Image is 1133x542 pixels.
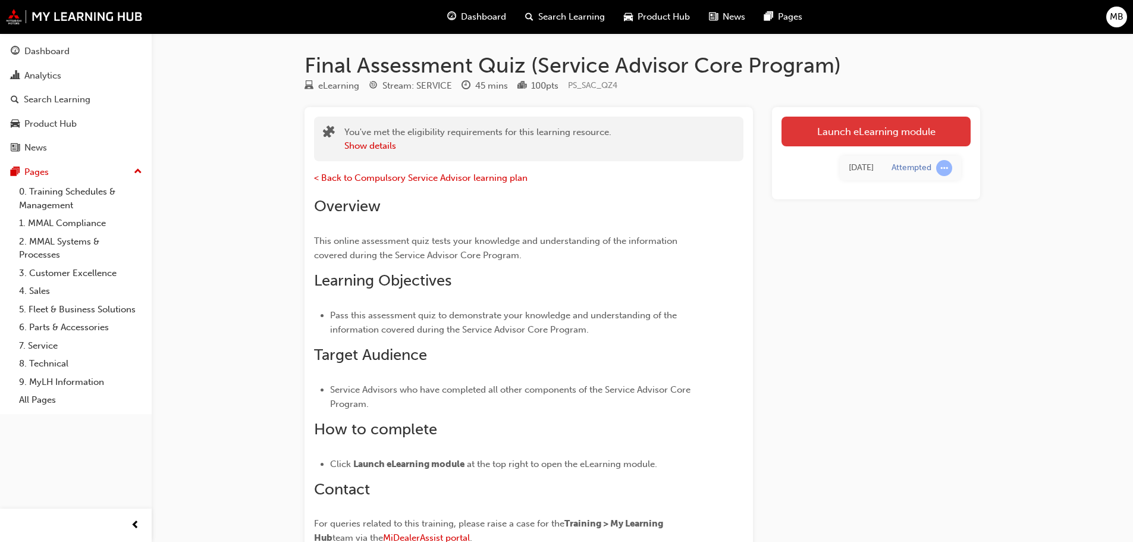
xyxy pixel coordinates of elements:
a: 7. Service [14,337,147,355]
h1: Final Assessment Quiz (Service Advisor Core Program) [305,52,980,79]
div: Search Learning [24,93,90,106]
a: search-iconSearch Learning [516,5,614,29]
span: puzzle-icon [323,127,335,140]
span: prev-icon [131,518,140,533]
span: guage-icon [11,46,20,57]
div: Pages [24,165,49,179]
div: eLearning [318,79,359,93]
span: Overview [314,197,381,215]
a: 0. Training Schedules & Management [14,183,147,214]
span: Click [330,459,351,469]
img: mmal [6,9,143,24]
span: How to complete [314,420,437,438]
a: 3. Customer Excellence [14,264,147,283]
span: learningResourceType_ELEARNING-icon [305,81,313,92]
a: 4. Sales [14,282,147,300]
span: Launch eLearning module [353,459,465,469]
span: search-icon [525,10,533,24]
span: Product Hub [638,10,690,24]
button: Pages [5,161,147,183]
div: Duration [462,79,508,93]
a: 1. MMAL Compliance [14,214,147,233]
div: You've met the eligibility requirements for this learning resource. [344,126,611,152]
span: Search Learning [538,10,605,24]
div: Analytics [24,69,61,83]
a: 2. MMAL Systems & Processes [14,233,147,264]
span: Pass this assessment quiz to demonstrate your knowledge and understanding of the information cove... [330,310,679,335]
a: 6. Parts & Accessories [14,318,147,337]
a: 5. Fleet & Business Solutions [14,300,147,319]
div: Thu Jul 31 2025 09:26:33 GMT+1000 (Australian Eastern Standard Time) [849,161,874,175]
a: news-iconNews [699,5,755,29]
div: Points [517,79,558,93]
div: Dashboard [24,45,70,58]
a: Launch eLearning module [782,117,971,146]
div: Type [305,79,359,93]
span: Dashboard [461,10,506,24]
span: news-icon [11,143,20,153]
a: News [5,137,147,159]
div: News [24,141,47,155]
a: Analytics [5,65,147,87]
a: Search Learning [5,89,147,111]
span: target-icon [369,81,378,92]
span: search-icon [11,95,19,105]
span: News [723,10,745,24]
a: car-iconProduct Hub [614,5,699,29]
span: up-icon [134,164,142,180]
span: podium-icon [517,81,526,92]
span: pages-icon [11,167,20,178]
div: 45 mins [475,79,508,93]
span: Target Audience [314,346,427,364]
div: 100 pts [531,79,558,93]
span: pages-icon [764,10,773,24]
button: DashboardAnalyticsSearch LearningProduct HubNews [5,38,147,161]
div: Attempted [892,162,931,174]
span: learningRecordVerb_ATTEMPT-icon [936,160,952,176]
span: car-icon [624,10,633,24]
span: Learning resource code [568,80,617,90]
a: < Back to Compulsory Service Advisor learning plan [314,173,528,183]
span: clock-icon [462,81,470,92]
span: MB [1110,10,1123,24]
span: chart-icon [11,71,20,82]
a: 9. MyLH Information [14,373,147,391]
a: Dashboard [5,40,147,62]
span: guage-icon [447,10,456,24]
span: This online assessment quiz tests your knowledge and understanding of the information covered dur... [314,236,680,261]
a: 8. Technical [14,355,147,373]
a: pages-iconPages [755,5,812,29]
div: Stream: SERVICE [382,79,452,93]
a: All Pages [14,391,147,409]
button: Show details [344,139,396,153]
span: Learning Objectives [314,271,451,290]
a: guage-iconDashboard [438,5,516,29]
span: For queries related to this training, please raise a case for the [314,518,564,529]
span: news-icon [709,10,718,24]
span: Service Advisors who have completed all other components of the Service Advisor Core Program. [330,384,693,409]
span: Pages [778,10,802,24]
span: Contact [314,480,370,499]
span: car-icon [11,119,20,130]
span: at the top right to open the eLearning module. [467,459,657,469]
a: Product Hub [5,113,147,135]
div: Stream [369,79,452,93]
div: Product Hub [24,117,77,131]
button: MB [1106,7,1127,27]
